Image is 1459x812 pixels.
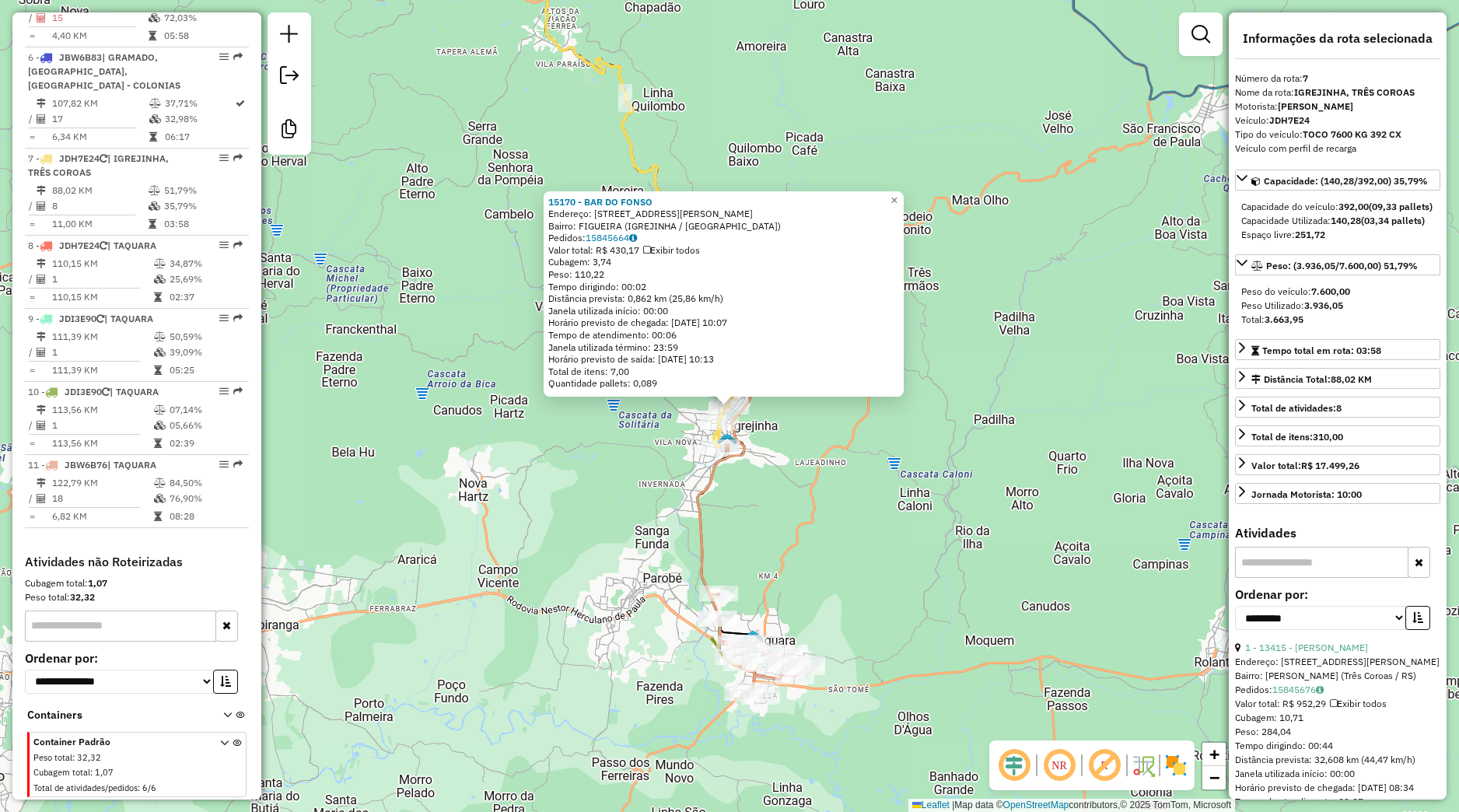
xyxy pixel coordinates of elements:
div: Valor total: [1251,459,1359,473]
h4: Atividades [1235,526,1440,541]
i: Distância Total [37,478,46,488]
i: % de utilização da cubagem [154,275,166,284]
div: Janela utilizada término: 23:59 [548,341,899,354]
td: 37,71% [164,96,234,111]
td: 113,56 KM [51,402,153,418]
span: − [1209,768,1219,787]
div: Peso Utilizado: [1241,299,1434,313]
i: % de utilização do peso [154,478,166,488]
div: Horário previsto de saída: [DATE] 10:13 [548,353,899,366]
strong: 310,00 [1313,431,1343,443]
span: | GRAMADO, [GEOGRAPHIC_DATA], [GEOGRAPHIC_DATA] - COLONIAS [28,51,180,91]
em: Opções [219,240,229,250]
span: | TAQUARA [107,240,156,251]
i: Total de Atividades [37,201,46,211]
strong: 392,00 [1338,201,1369,212]
td: / [28,10,36,26]
span: Total de atividades: [1251,402,1342,414]
i: % de utilização do peso [149,99,161,108]
i: Distância Total [37,405,46,415]
td: 113,56 KM [51,436,153,451]
span: Capacidade: (140,28/392,00) 35,79% [1264,175,1428,187]
i: Total de Atividades [37,114,46,124]
div: Jornada Motorista: 10:00 [1251,488,1362,502]
td: / [28,271,36,287]
i: % de utilização da cubagem [149,114,161,124]
div: Capacidade: (140,28/392,00) 35,79% [1235,194,1440,248]
a: Total de atividades:8 [1235,397,1440,418]
td: 02:37 [169,289,243,305]
strong: 7.600,00 [1311,285,1350,297]
div: Veículo: [1235,114,1440,128]
td: 1 [51,345,153,360]
h4: Atividades não Roteirizadas [25,555,249,569]
td: 02:39 [169,436,243,451]
span: 6/6 [142,782,156,793]
strong: 3.663,95 [1265,313,1303,325]
td: 1 [51,418,153,433]
td: 25,69% [169,271,243,287]
span: : [90,767,93,778]
strong: 8 [1336,402,1342,414]
td: / [28,345,36,360]
i: Total de Atividades [37,348,46,357]
i: Observações [629,233,637,243]
em: Opções [219,313,229,323]
td: 76,90% [169,491,243,506]
div: Número da rota: [1235,72,1440,86]
a: Valor total:R$ 17.499,26 [1235,454,1440,475]
div: Endereço: [STREET_ADDRESS][PERSON_NAME] [1235,655,1440,669]
a: 15170 - BAR DO FONSO [548,195,653,207]
td: = [28,509,36,524]
td: 11,00 KM [51,216,148,232]
td: 84,50% [169,475,243,491]
td: 17 [51,111,149,127]
td: = [28,28,36,44]
td: 18 [51,491,153,506]
div: Janela utilizada início: 00:00 [1235,767,1440,781]
td: 6,34 KM [51,129,149,145]
i: Veículo já utilizado nesta sessão [102,387,110,397]
a: Criar modelo [274,114,305,149]
div: Peso: (3.936,05/7.600,00) 51,79% [1235,278,1440,333]
span: | TAQUARA [107,459,156,471]
a: Peso: (3.936,05/7.600,00) 51,79% [1235,254,1440,275]
em: Opções [219,52,229,61]
i: Observações [1316,685,1324,695]
span: Exibir todos [1330,698,1387,709]
strong: IGREJINHA, TRÊS COROAS [1294,86,1415,98]
td: 8 [51,198,148,214]
i: Distância Total [37,186,46,195]
span: : [72,752,75,763]
button: Ordem crescente [1405,606,1430,630]
span: JDI3E90 [59,313,96,324]
em: Rota exportada [233,387,243,396]
i: % de utilização do peso [149,186,160,195]
i: Tempo total em rota [149,219,156,229]
span: JDI3E90 [65,386,102,397]
td: 107,82 KM [51,96,149,111]
div: Motorista: [1235,100,1440,114]
i: Total de Atividades [37,275,46,284]
div: Tempo dirigindo: 00:02 [548,281,899,293]
h4: Informações da rota selecionada [1235,31,1440,46]
a: Distância Total:88,02 KM [1235,368,1440,389]
em: Opções [219,387,229,396]
a: OpenStreetMap [1003,800,1069,810]
div: Peso total: [25,590,249,604]
a: Zoom out [1202,766,1226,789]
td: 06:17 [164,129,234,145]
div: Quantidade pallets: 0,089 [548,377,899,390]
span: Ocultar deslocamento [995,747,1033,784]
div: Distância prevista: 32,608 km (44,47 km/h) [1235,753,1440,767]
i: Tempo total em rota [149,132,157,142]
td: 122,79 KM [51,475,153,491]
strong: [PERSON_NAME] [1278,100,1353,112]
div: Pedidos: [1235,683,1440,697]
i: % de utilização do peso [154,332,166,341]
a: 1 - 13415 - [PERSON_NAME] [1245,642,1368,653]
i: Total de Atividades [37,13,46,23]
span: JBW6B76 [65,459,107,471]
img: Fluxo de ruas [1131,753,1156,778]
em: Rota exportada [233,460,243,469]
